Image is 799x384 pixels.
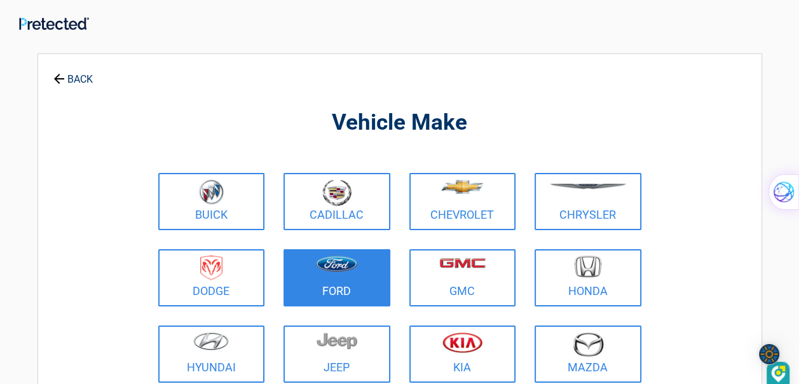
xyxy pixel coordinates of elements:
[771,366,786,383] img: DzVsEph+IJtmAAAAAElFTkSuQmCC
[158,173,265,230] a: Buick
[575,256,601,278] img: honda
[439,257,486,268] img: gmc
[441,180,484,194] img: chevrolet
[759,341,781,365] img: svg+xml;base64,PHN2ZyB3aWR0aD0iNDQiIGhlaWdodD0iNDQiIHZpZXdCb3g9IjAgMCA0NCA0NCIgZmlsbD0ibm9uZSIgeG...
[535,326,641,383] a: Mazda
[549,184,627,189] img: chrysler
[158,326,265,383] a: Hyundai
[442,332,482,353] img: kia
[409,326,516,383] a: Kia
[193,332,229,350] img: hyundai
[409,173,516,230] a: Chevrolet
[409,249,516,306] a: GMC
[317,332,357,350] img: jeep
[572,332,604,357] img: mazda
[283,173,390,230] a: Cadillac
[51,62,95,85] a: BACK
[315,256,358,272] img: ford
[155,108,645,138] h2: Vehicle Make
[199,179,224,205] img: buick
[283,249,390,306] a: Ford
[535,173,641,230] a: Chrysler
[283,326,390,383] a: Jeep
[19,17,89,30] img: Main Logo
[200,256,222,280] img: dodge
[322,179,352,206] img: cadillac
[535,249,641,306] a: Honda
[158,249,265,306] a: Dodge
